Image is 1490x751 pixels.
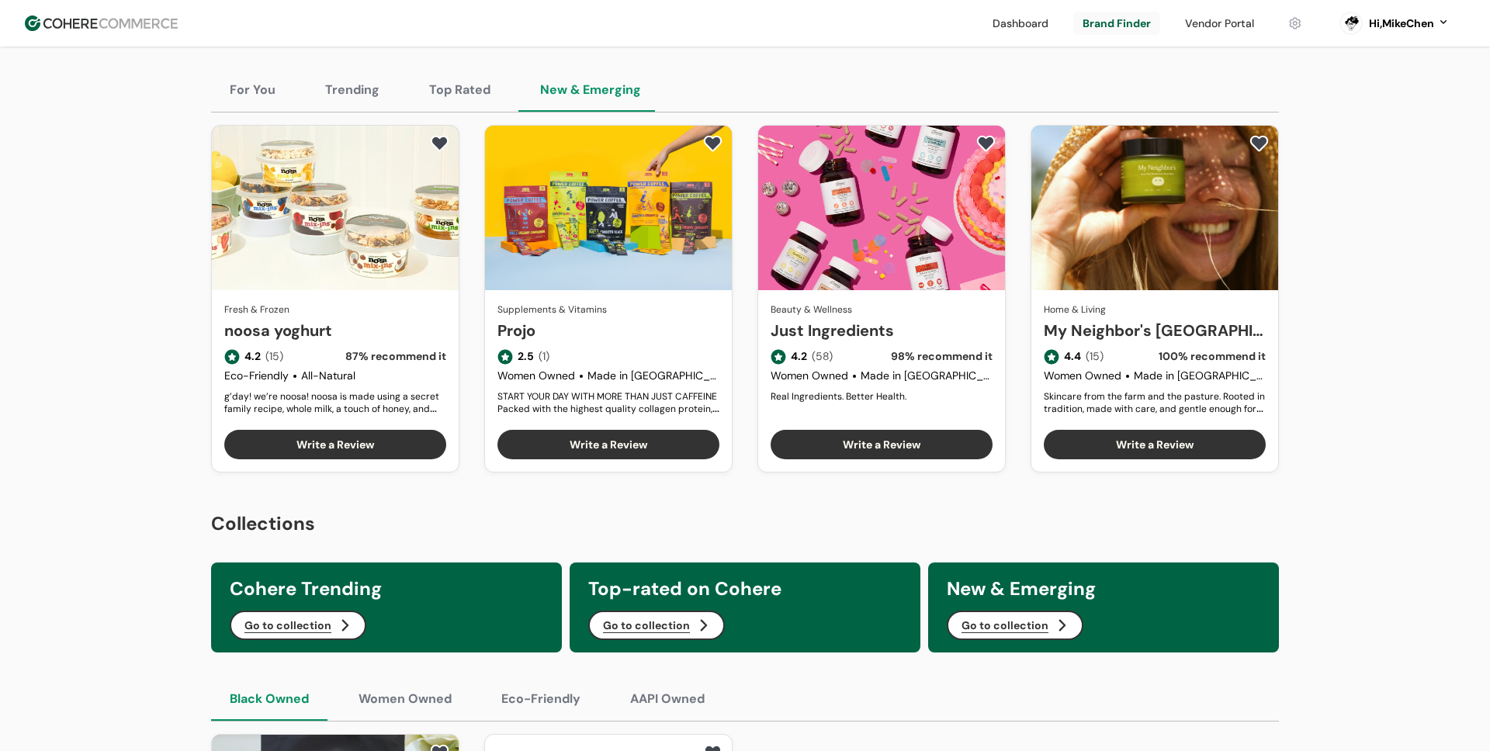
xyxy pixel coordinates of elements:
[1246,132,1272,155] button: add to favorite
[211,677,327,721] button: Black Owned
[612,677,723,721] button: AAPI Owned
[521,68,660,112] button: New & Emerging
[973,132,999,155] button: add to favorite
[771,430,993,459] button: Write a Review
[427,132,452,155] button: add to favorite
[411,68,509,112] button: Top Rated
[497,430,719,459] button: Write a Review
[25,16,178,31] img: Cohere Logo
[1044,430,1266,459] button: Write a Review
[307,68,398,112] button: Trending
[1369,16,1434,32] div: Hi, MikeChen
[230,611,366,640] button: Go to collection
[588,611,725,640] button: Go to collection
[224,430,446,459] button: Write a Review
[588,575,902,603] h3: Top-rated on Cohere
[230,575,543,603] h3: Cohere Trending
[483,677,599,721] button: Eco-Friendly
[947,611,1083,640] button: Go to collection
[224,319,446,342] a: noosa yoghurt
[340,677,470,721] button: Women Owned
[211,510,1279,538] h2: Collections
[497,319,719,342] a: Projo
[1339,12,1363,35] svg: 0 percent
[1044,319,1266,342] a: My Neighbor's [GEOGRAPHIC_DATA]
[947,575,1260,603] h3: New & Emerging
[1369,16,1450,32] button: Hi,MikeChen
[211,68,294,112] button: For You
[771,319,993,342] a: Just Ingredients
[700,132,726,155] button: add to favorite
